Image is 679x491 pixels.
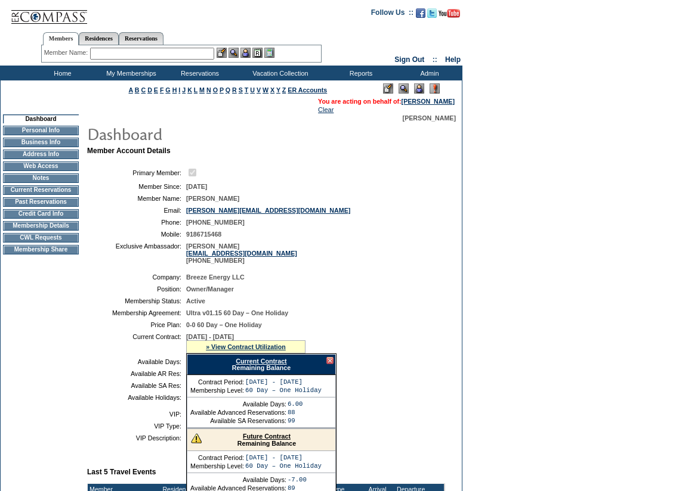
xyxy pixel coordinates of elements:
[232,86,237,94] a: R
[3,173,79,183] td: Notes
[236,358,286,365] a: Current Contract
[288,86,327,94] a: ER Accounts
[194,86,197,94] a: L
[414,83,424,94] img: Impersonate
[220,86,224,94] a: P
[187,429,335,451] div: Remaining Balance
[95,66,164,80] td: My Memberships
[445,55,461,64] a: Help
[87,122,325,145] img: pgTtlDashboard.gif
[245,387,322,394] td: 60 Day – One Holiday
[92,195,181,202] td: Member Name:
[229,48,239,58] img: View
[92,394,181,401] td: Available Holidays:
[226,86,230,94] a: Q
[245,86,249,94] a: T
[187,354,336,375] div: Remaining Balance
[164,66,233,80] td: Reservations
[3,126,79,135] td: Personal Info
[190,454,244,461] td: Contract Period:
[288,476,307,483] td: -7.00
[433,55,437,64] span: ::
[186,207,350,214] a: [PERSON_NAME][EMAIL_ADDRESS][DOMAIN_NAME]
[213,86,218,94] a: O
[3,185,79,195] td: Current Reservations
[190,462,244,470] td: Membership Level:
[154,86,158,94] a: E
[190,378,244,386] td: Contract Period:
[394,55,424,64] a: Sign Out
[206,86,211,94] a: N
[92,382,181,389] td: Available SA Res:
[186,183,207,190] span: [DATE]
[190,387,244,394] td: Membership Level:
[217,48,227,58] img: b_edit.gif
[3,221,79,231] td: Membership Details
[186,297,205,304] span: Active
[190,400,286,408] td: Available Days:
[119,32,163,45] a: Reservations
[240,48,251,58] img: Impersonate
[92,422,181,430] td: VIP Type:
[416,12,425,19] a: Become our fan on Facebook
[270,86,274,94] a: X
[3,150,79,159] td: Address Info
[186,321,262,328] span: 0-0 60 Day – One Holiday
[79,32,119,45] a: Residences
[399,83,409,94] img: View Mode
[3,245,79,254] td: Membership Share
[178,86,180,94] a: I
[288,417,303,424] td: 99
[3,138,79,147] td: Business Info
[141,86,146,94] a: C
[182,86,186,94] a: J
[402,98,455,105] a: [PERSON_NAME]
[92,358,181,365] td: Available Days:
[92,285,181,293] td: Position:
[186,309,288,316] span: Ultra v01.15 60 Day – One Holiday
[43,32,79,45] a: Members
[186,219,245,226] span: [PHONE_NUMBER]
[92,333,181,353] td: Current Contract:
[245,378,322,386] td: [DATE] - [DATE]
[147,86,152,94] a: D
[160,86,164,94] a: F
[250,86,255,94] a: U
[186,274,245,281] span: Breeze Energy LLC
[186,250,297,257] a: [EMAIL_ADDRESS][DOMAIN_NAME]
[245,462,322,470] td: 60 Day – One Holiday
[257,86,261,94] a: V
[233,66,325,80] td: Vacation Collection
[288,400,303,408] td: 6.00
[92,167,181,178] td: Primary Member:
[3,209,79,219] td: Credit Card Info
[165,86,170,94] a: G
[264,48,274,58] img: b_calculator.gif
[245,454,322,461] td: [DATE] - [DATE]
[439,9,460,18] img: Subscribe to our YouTube Channel
[3,161,79,171] td: Web Access
[186,285,234,293] span: Owner/Manager
[92,297,181,304] td: Membership Status:
[383,83,393,94] img: Edit Mode
[325,66,394,80] td: Reports
[243,433,291,440] a: Future Contract
[27,66,95,80] td: Home
[186,231,221,238] span: 9186715468
[92,231,181,238] td: Mobile:
[186,195,239,202] span: [PERSON_NAME]
[92,207,181,214] td: Email:
[239,86,243,94] a: S
[92,183,181,190] td: Member Since:
[186,333,234,340] span: [DATE] - [DATE]
[92,411,181,418] td: VIP:
[318,98,455,105] span: You are acting on behalf of:
[129,86,133,94] a: A
[186,243,297,264] span: [PERSON_NAME] [PHONE_NUMBER]
[44,48,90,58] div: Member Name:
[282,86,286,94] a: Z
[92,321,181,328] td: Price Plan:
[135,86,140,94] a: B
[427,12,437,19] a: Follow us on Twitter
[191,433,202,443] img: There are insufficient days and/or tokens to cover this reservation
